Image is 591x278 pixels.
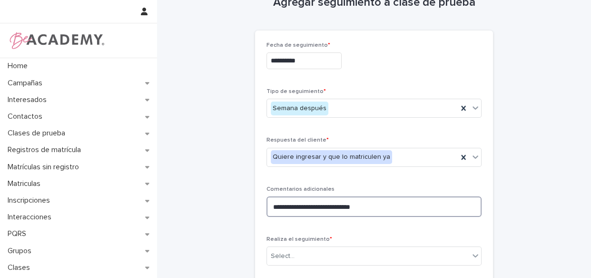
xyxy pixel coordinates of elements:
[4,263,38,272] p: Clases
[4,95,54,104] p: Interesados
[271,102,328,115] div: Semana después
[4,163,87,172] p: Matrículas sin registro
[4,179,48,188] p: Matriculas
[4,129,73,138] p: Clases de prueba
[4,229,34,238] p: PQRS
[8,31,105,50] img: WPrjXfSUmiLcdUfaYY4Q
[4,213,59,222] p: Interacciones
[266,42,330,48] span: Fecha de seguimiento
[4,247,39,256] p: Grupos
[271,150,392,164] div: Quiere ingresar y que lo matriculen ya
[266,186,335,192] span: Comentarios adicionales
[4,112,50,121] p: Contactos
[266,237,332,242] span: Realiza el seguimiento
[4,62,35,71] p: Home
[4,145,89,154] p: Registros de matrícula
[266,89,326,94] span: Tipo de seguimiento
[271,251,295,261] div: Select...
[4,196,58,205] p: Inscripciones
[266,137,329,143] span: Respuesta del cliente
[4,79,50,88] p: Campañas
